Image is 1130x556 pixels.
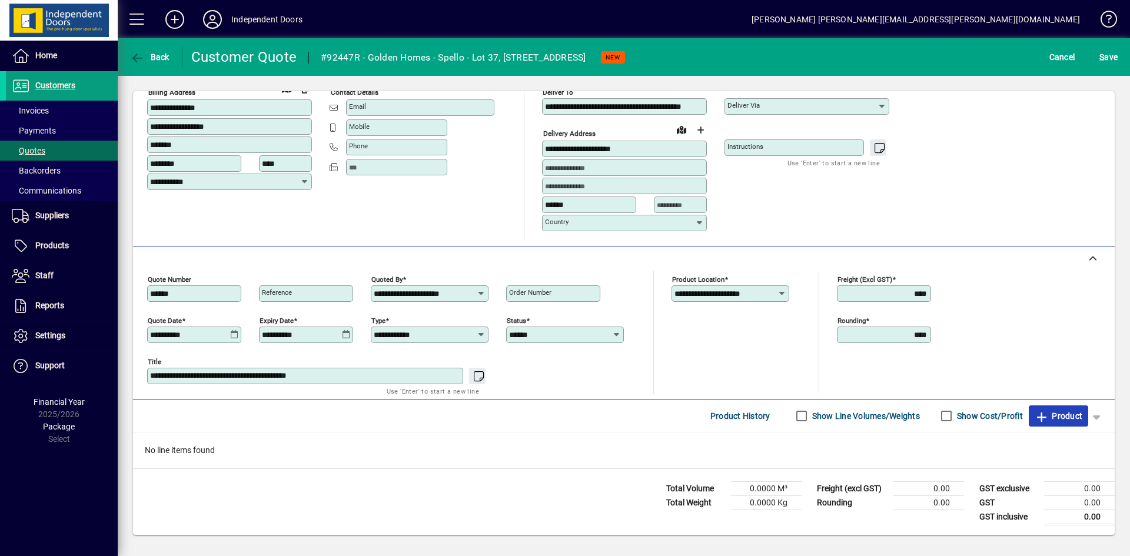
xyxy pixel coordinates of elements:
span: Products [35,241,69,250]
div: No line items found [133,432,1115,468]
span: S [1099,52,1104,62]
td: 0.00 [1044,495,1115,510]
mat-label: Type [371,316,385,324]
button: Choose address [691,121,710,139]
span: Cancel [1049,48,1075,66]
td: 0.00 [1044,510,1115,524]
span: Settings [35,331,65,340]
a: Support [6,351,118,381]
button: Copy to Delivery address [296,79,315,98]
mat-label: Reference [262,288,292,297]
a: Knowledge Base [1092,2,1115,41]
a: Communications [6,181,118,201]
button: Product History [706,405,775,427]
span: Product History [710,407,770,425]
button: Save [1096,46,1121,68]
app-page-header-button: Back [118,46,182,68]
td: 0.00 [893,495,964,510]
label: Show Line Volumes/Weights [810,410,920,422]
span: Quotes [12,146,45,155]
mat-label: Quote date [148,316,182,324]
button: Product [1029,405,1088,427]
span: Financial Year [34,397,85,407]
button: Back [127,46,172,68]
td: Total Weight [660,495,731,510]
span: Customers [35,81,75,90]
span: Back [130,52,169,62]
span: Suppliers [35,211,69,220]
button: Cancel [1046,46,1078,68]
a: Invoices [6,101,118,121]
td: 0.00 [893,481,964,495]
div: [PERSON_NAME] [PERSON_NAME][EMAIL_ADDRESS][PERSON_NAME][DOMAIN_NAME] [752,10,1080,29]
mat-label: Expiry date [260,316,294,324]
div: #92447R - Golden Homes - Spello - Lot 37, [STREET_ADDRESS] [321,48,586,67]
span: Backorders [12,166,61,175]
a: View on map [672,120,691,139]
td: 0.0000 Kg [731,495,802,510]
span: ave [1099,48,1118,66]
span: Staff [35,271,54,280]
td: Rounding [811,495,893,510]
div: Independent Doors [231,10,303,29]
td: 0.00 [1044,481,1115,495]
span: Invoices [12,106,49,115]
button: Add [156,9,194,30]
td: GST [973,495,1044,510]
span: Payments [12,126,56,135]
mat-hint: Use 'Enter' to start a new line [387,384,479,398]
mat-label: Status [507,316,526,324]
mat-label: Country [545,218,569,226]
mat-label: Title [148,357,161,365]
button: Profile [194,9,231,30]
td: GST inclusive [973,510,1044,524]
td: 0.0000 M³ [731,481,802,495]
span: Home [35,51,57,60]
span: Package [43,422,75,431]
a: Suppliers [6,201,118,231]
label: Show Cost/Profit [955,410,1023,422]
a: Quotes [6,141,118,161]
span: Support [35,361,65,370]
mat-label: Product location [672,275,724,283]
mat-label: Instructions [727,142,763,151]
a: Settings [6,321,118,351]
span: Communications [12,186,81,195]
a: Reports [6,291,118,321]
mat-label: Rounding [837,316,866,324]
span: NEW [606,54,620,61]
td: Freight (excl GST) [811,481,893,495]
mat-label: Phone [349,142,368,150]
mat-hint: Use 'Enter' to start a new line [787,156,880,169]
span: Product [1035,407,1082,425]
td: Total Volume [660,481,731,495]
mat-label: Deliver To [543,88,573,96]
mat-label: Quote number [148,275,191,283]
mat-label: Order number [509,288,551,297]
mat-label: Mobile [349,122,370,131]
a: Home [6,41,118,71]
a: Backorders [6,161,118,181]
a: Payments [6,121,118,141]
mat-label: Deliver via [727,101,760,109]
a: Products [6,231,118,261]
div: Customer Quote [191,48,297,66]
span: Reports [35,301,64,310]
mat-label: Quoted by [371,275,403,283]
mat-label: Freight (excl GST) [837,275,892,283]
a: Staff [6,261,118,291]
mat-label: Email [349,102,366,111]
a: View on map [277,79,296,98]
td: GST exclusive [973,481,1044,495]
